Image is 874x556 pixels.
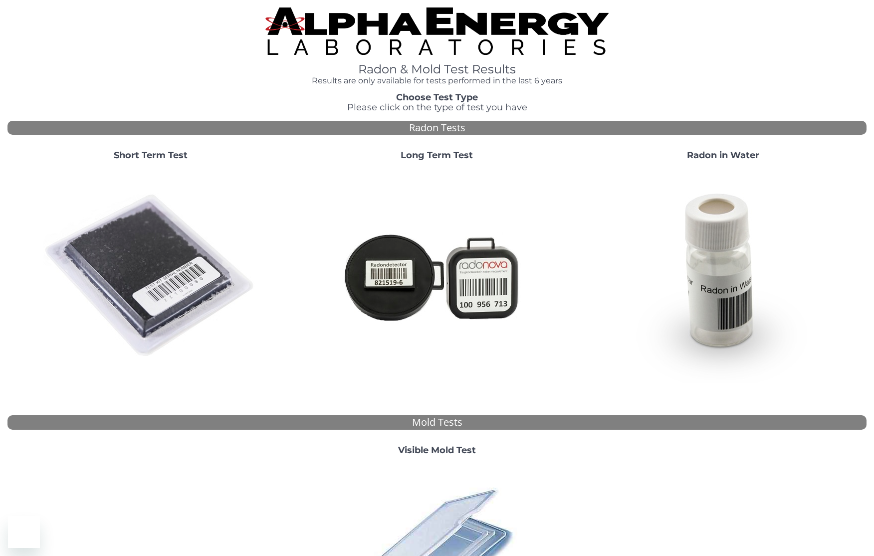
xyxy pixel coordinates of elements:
[687,150,759,161] strong: Radon in Water
[8,516,40,548] iframe: Button to launch messaging window
[330,169,544,383] img: Radtrak2vsRadtrak3.jpg
[114,150,188,161] strong: Short Term Test
[265,76,609,85] h4: Results are only available for tests performed in the last 6 years
[401,150,473,161] strong: Long Term Test
[347,102,527,113] span: Please click on the type of test you have
[7,121,867,135] div: Radon Tests
[265,7,609,55] img: TightCrop.jpg
[265,63,609,76] h1: Radon & Mold Test Results
[616,169,831,383] img: RadoninWater.jpg
[43,169,258,383] img: ShortTerm.jpg
[396,92,478,103] strong: Choose Test Type
[398,445,476,456] strong: Visible Mold Test
[7,415,867,430] div: Mold Tests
